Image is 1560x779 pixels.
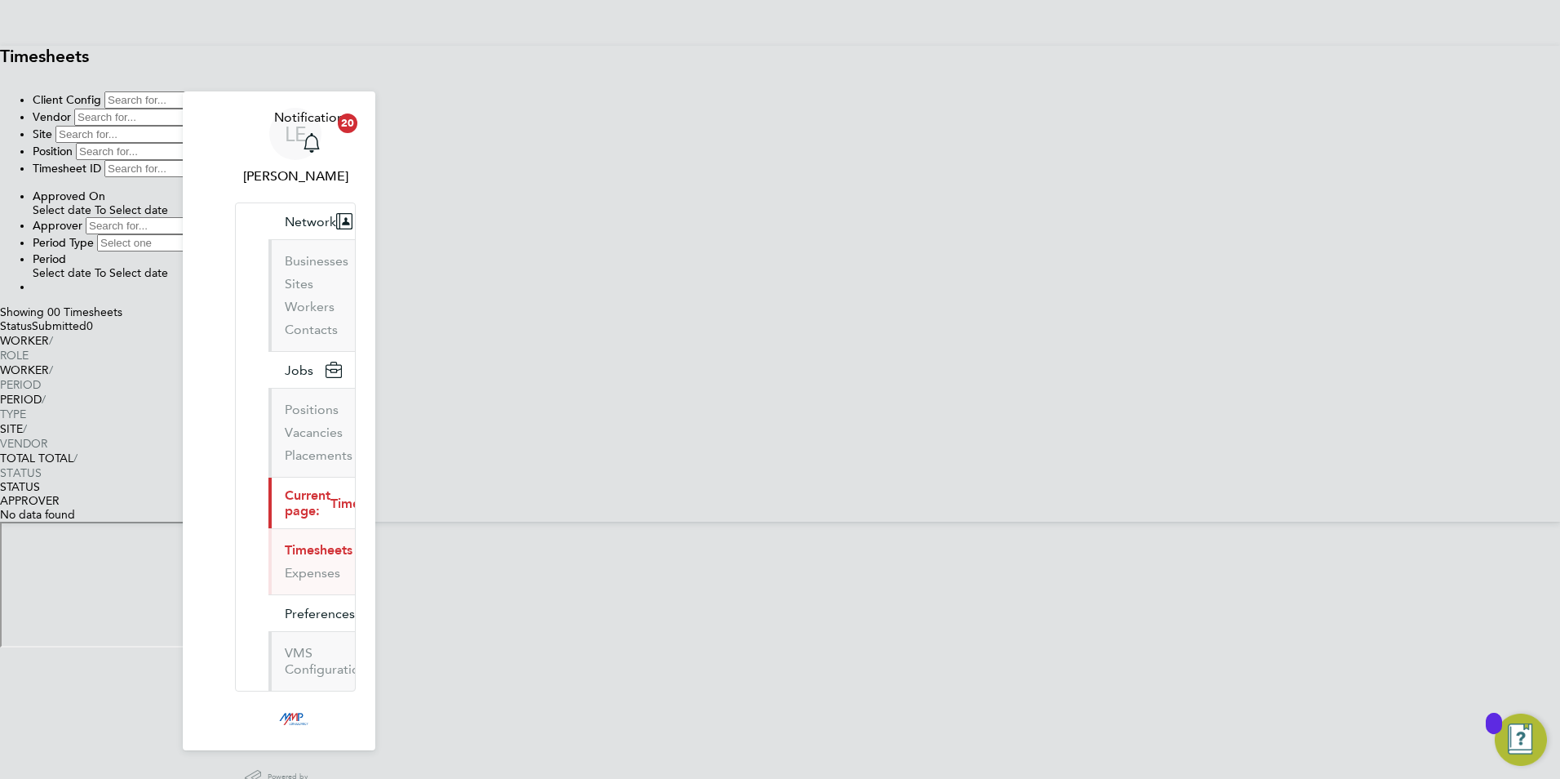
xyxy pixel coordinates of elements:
label: Site [33,127,52,141]
input: Search for... [74,109,219,126]
input: Select one [97,234,242,252]
button: Jobs [268,352,355,388]
div: Current page:Timesheets [268,528,355,594]
input: Search for... [104,91,249,109]
span: / [42,392,46,407]
span: / [49,363,53,377]
span: Jobs [285,363,313,378]
span: Select date [109,266,168,280]
a: LE[PERSON_NAME] [235,108,356,186]
span: Select date [33,203,91,217]
span: Network [285,214,336,229]
input: Search for... [86,217,230,234]
div: Jobs [268,388,355,477]
a: Sites [285,276,313,292]
span: Preferences [285,606,355,621]
label: Client Config [33,92,101,107]
span: Notifications [274,108,350,127]
input: Search for... [76,143,220,160]
img: mmpconsultancy-logo-retina.png [273,708,319,734]
a: Timesheets [285,542,352,558]
span: / [49,333,53,348]
span: Current page: [285,487,330,519]
label: Vendor [33,109,71,124]
span: / [23,421,27,436]
span: 20 [338,114,357,133]
nav: Main navigation [183,91,375,750]
button: Preferences [268,595,384,631]
a: Vacancies [285,425,343,440]
a: Placements [285,447,352,463]
a: Workers [285,299,335,314]
span: To [95,266,106,280]
input: Search for... [104,160,249,177]
label: Approved On [33,189,105,203]
button: Current page:Timesheets [268,478,428,528]
button: Open Resource Center, 11 new notifications [1495,714,1547,766]
a: Expenses [285,565,340,581]
label: Period [33,252,66,266]
span: Select date [33,266,91,280]
label: Submitted [32,319,93,333]
a: VMS Configurations [285,645,373,677]
a: Notifications20 [274,108,350,160]
button: Network [268,203,366,239]
label: Position [33,144,73,158]
span: / [73,451,78,465]
input: Search for... [55,126,200,143]
a: Contacts [285,322,338,337]
label: Timesheet ID [33,161,101,176]
span: 0 [86,319,93,333]
a: Businesses [285,253,348,269]
a: Go to home page [235,708,356,734]
span: 00 Timesheets [47,305,122,319]
label: Approver [33,218,82,233]
a: Positions [285,402,339,417]
span: Select date [109,203,168,217]
span: Libby Evans [235,167,356,186]
label: Period Type [33,235,94,250]
span: To [95,203,106,217]
span: Timesheets [330,496,398,511]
